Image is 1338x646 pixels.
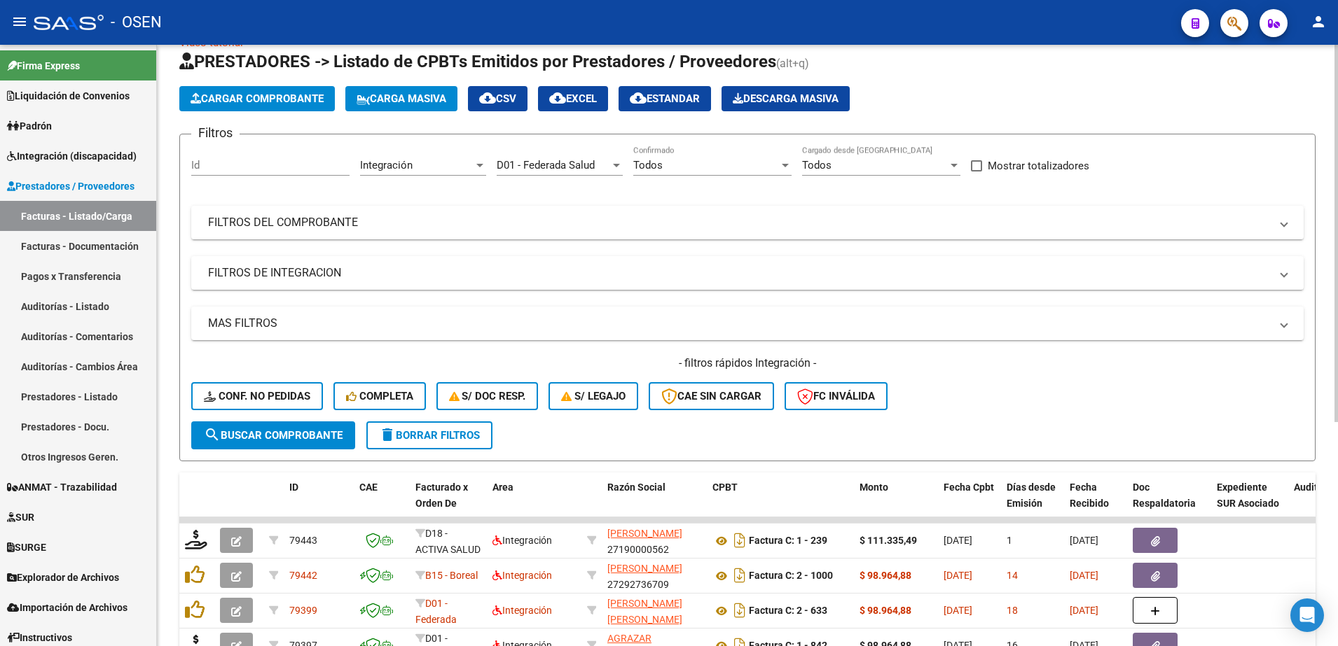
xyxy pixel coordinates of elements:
span: [DATE] [1070,535,1098,546]
mat-icon: cloud_download [479,90,496,106]
span: SURGE [7,540,46,555]
span: SUR [7,510,34,525]
span: 18 [1007,605,1018,616]
span: Explorador de Archivos [7,570,119,585]
span: 79443 [289,535,317,546]
datatable-header-cell: CPBT [707,472,854,534]
mat-icon: person [1310,13,1327,30]
button: Cargar Comprobante [179,86,335,111]
span: Borrar Filtros [379,429,480,442]
mat-icon: menu [11,13,28,30]
div: 27190000562 [607,526,701,555]
span: Todos [802,159,832,171]
span: Liquidación de Convenios [7,88,130,104]
datatable-header-cell: Fecha Cpbt [938,472,1001,534]
span: Completa [346,390,413,402]
span: PRESTADORES -> Listado de CPBTs Emitidos por Prestadores / Proveedores [179,52,776,71]
button: CSV [468,86,527,111]
span: Instructivos [7,630,72,645]
span: D01 - Federada Salud [497,159,595,171]
mat-icon: cloud_download [630,90,647,106]
span: Integración (discapacidad) [7,148,137,164]
h3: Filtros [191,123,240,143]
span: Monto [860,482,888,493]
strong: Factura C: 2 - 633 [749,605,827,617]
span: CAE [359,482,378,493]
span: FC Inválida [797,390,875,402]
span: Importación de Archivos [7,600,127,615]
span: Estandar [630,92,700,105]
span: Buscar Comprobante [204,429,343,442]
app-download-masive: Descarga masiva de comprobantes (adjuntos) [722,86,850,111]
span: 79399 [289,605,317,616]
button: Conf. no pedidas [191,382,323,410]
span: Fecha Cpbt [944,482,994,493]
span: CSV [479,92,516,105]
strong: Factura C: 2 - 1000 [749,570,833,582]
span: 14 [1007,570,1018,581]
span: Facturado x Orden De [415,482,468,509]
span: Integración [492,605,552,616]
datatable-header-cell: Doc Respaldatoria [1127,472,1211,534]
button: Completa [333,382,426,410]
span: [DATE] [944,535,972,546]
button: FC Inválida [785,382,888,410]
span: Integración [360,159,413,171]
span: Cargar Comprobante [191,92,324,105]
button: CAE SIN CARGAR [649,382,774,410]
mat-panel-title: FILTROS DE INTEGRACION [208,265,1270,281]
strong: Factura C: 1 - 239 [749,535,827,547]
span: [PERSON_NAME] [PERSON_NAME] [607,598,682,625]
span: Auditoria [1294,482,1335,493]
span: Razón Social [607,482,665,493]
datatable-header-cell: Razón Social [602,472,707,534]
strong: $ 98.964,88 [860,570,911,581]
span: Padrón [7,118,52,134]
datatable-header-cell: Fecha Recibido [1064,472,1127,534]
span: [PERSON_NAME] [607,563,682,574]
span: Descarga Masiva [733,92,839,105]
span: 1 [1007,535,1012,546]
div: Open Intercom Messenger [1290,598,1324,632]
span: D01 - Federada Salud [415,598,457,641]
mat-icon: cloud_download [549,90,566,106]
span: Fecha Recibido [1070,482,1109,509]
span: S/ Doc Resp. [449,390,526,402]
span: Prestadores / Proveedores [7,178,135,194]
span: Carga Masiva [357,92,446,105]
button: S/ Doc Resp. [436,382,539,410]
span: 79442 [289,570,317,581]
h4: - filtros rápidos Integración - [191,356,1304,371]
mat-expansion-panel-header: FILTROS DE INTEGRACION [191,256,1304,290]
span: Mostrar totalizadores [988,157,1089,174]
strong: $ 111.335,49 [860,535,917,546]
span: Todos [633,159,663,171]
span: [DATE] [1070,570,1098,581]
span: [PERSON_NAME] [607,528,682,539]
datatable-header-cell: ID [284,472,354,534]
span: Días desde Emisión [1007,482,1056,509]
span: Area [492,482,513,493]
div: 27292736709 [607,561,701,590]
mat-icon: delete [379,426,396,443]
button: S/ legajo [549,382,638,410]
span: (alt+q) [776,57,809,70]
mat-icon: search [204,426,221,443]
div: 20324509551 [607,596,701,625]
span: Integración [492,535,552,546]
mat-expansion-panel-header: MAS FILTROS [191,307,1304,340]
span: Firma Express [7,58,80,73]
span: [DATE] [944,570,972,581]
datatable-header-cell: Facturado x Orden De [410,472,487,534]
button: Borrar Filtros [366,421,492,449]
button: Descarga Masiva [722,86,850,111]
span: CPBT [712,482,738,493]
button: Buscar Comprobante [191,421,355,449]
span: Conf. no pedidas [204,390,310,402]
span: B15 - Boreal [425,570,478,581]
datatable-header-cell: CAE [354,472,410,534]
mat-panel-title: FILTROS DEL COMPROBANTE [208,215,1270,230]
button: Carga Masiva [345,86,457,111]
span: S/ legajo [561,390,626,402]
span: ID [289,482,298,493]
